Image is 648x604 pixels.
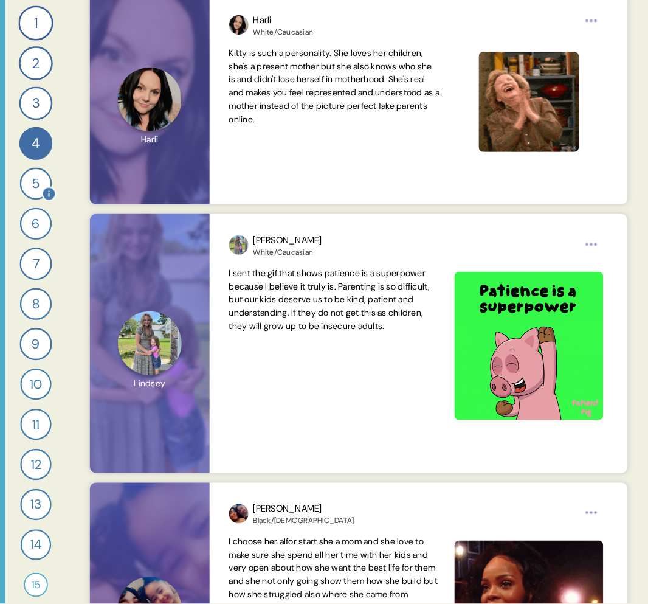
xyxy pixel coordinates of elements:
div: 10 [20,369,51,400]
div: 7 [19,248,52,280]
div: Harli [253,13,314,27]
div: [PERSON_NAME] [253,234,322,248]
div: 3 [19,87,53,120]
div: 4 [19,127,52,160]
span: I sent the gif that shows patience is a superpower because I believe it truly is. Parenting is so... [229,268,430,332]
div: 12 [20,449,51,480]
img: User response [455,272,604,421]
div: 9 [19,328,52,360]
div: 5 [20,168,52,200]
div: 11 [20,409,51,440]
div: White/Caucasian [253,248,322,257]
img: profilepic_24383976631294752.jpg [229,504,249,524]
div: 13 [20,489,51,520]
span: Kitty is such a personality. She loves her children, she's a present mother but she also knows wh... [229,47,440,125]
img: User response [479,52,579,152]
div: 15 [24,573,48,597]
div: 6 [20,208,52,240]
div: [PERSON_NAME] [253,502,354,516]
div: 1 [18,5,53,40]
img: profilepic_24561428313487834.jpg [229,235,249,255]
span: I choose her alfor start she a mom and she love to make sure she spend all her time with her kids... [229,536,438,600]
img: profilepic_8131285300255808.jpg [229,15,249,35]
div: Black/[DEMOGRAPHIC_DATA] [253,516,354,526]
div: 14 [21,530,51,560]
div: 8 [20,288,52,320]
div: White/Caucasian [253,27,314,37]
div: 2 [19,46,53,80]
